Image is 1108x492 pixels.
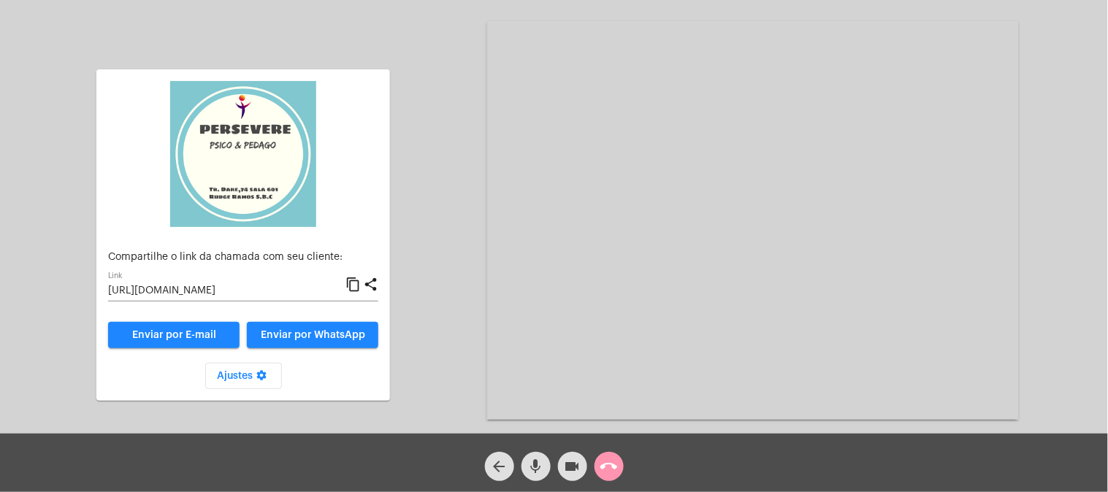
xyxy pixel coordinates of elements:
span: Enviar por WhatsApp [261,330,365,340]
span: Enviar por E-mail [132,330,216,340]
mat-icon: videocam [564,458,581,475]
a: Enviar por E-mail [108,322,240,348]
button: Ajustes [205,363,282,389]
mat-icon: settings [253,369,270,387]
mat-icon: arrow_back [491,458,508,475]
img: 5d8d47a4-7bd9-c6b3-230d-111f976e2b05.jpeg [170,81,316,227]
mat-icon: content_copy [345,276,361,293]
span: Ajustes [217,371,270,381]
button: Enviar por WhatsApp [247,322,378,348]
mat-icon: call_end [600,458,618,475]
mat-icon: mic [527,458,545,475]
mat-icon: share [363,276,378,293]
p: Compartilhe o link da chamada com seu cliente: [108,252,378,263]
